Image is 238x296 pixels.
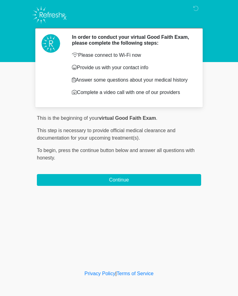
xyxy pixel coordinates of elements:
[37,148,195,160] span: press the continue button below and answer all questions with honesty.
[42,34,60,53] img: Agent Avatar
[85,271,116,276] a: Privacy Policy
[37,128,175,141] span: This step is necessary to provide official medical clearance and documentation for your upcoming ...
[31,5,68,25] img: Refresh RX Logo
[99,115,156,121] strong: virtual Good Faith Exam
[37,115,99,121] span: This is the beginning of your
[37,148,58,153] span: To begin,
[72,64,192,71] p: Provide us with your contact info
[115,271,117,276] a: |
[156,115,157,121] span: .
[72,76,192,84] p: Answer some questions about your medical history
[72,34,192,46] h2: In order to conduct your virtual Good Faith Exam, please complete the following steps:
[37,174,201,186] button: Continue
[72,89,192,96] p: Complete a video call with one of our providers
[117,271,153,276] a: Terms of Service
[72,52,192,59] p: Please connect to Wi-Fi now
